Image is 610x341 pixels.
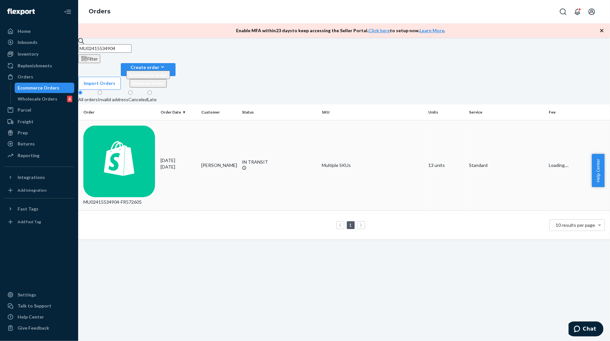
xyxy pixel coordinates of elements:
span: Ecommerce order [129,72,167,77]
div: Home [18,28,31,34]
p: Enable MFA within 23 days to keep accessing the Seller Portal. to setup now. . [236,27,446,34]
p: Standard [469,162,544,169]
div: Customer [201,109,237,115]
span: 10 results per page [556,222,595,228]
button: Help Center [592,154,604,187]
th: Service [466,104,546,120]
a: Add Fast Tag [4,217,74,227]
div: Prep [18,130,28,136]
a: Reporting [4,150,74,161]
div: Orders [18,74,33,80]
button: Ecommerce order [126,71,170,79]
th: Fee [546,104,610,120]
div: Talk to Support [18,303,51,309]
a: Parcel [4,105,74,115]
div: Fast Tags [18,206,38,212]
div: Reporting [18,152,39,159]
a: Learn More [420,28,445,33]
div: 6 [67,96,72,102]
input: Late [148,90,152,95]
div: Replenishments [18,62,52,69]
a: Page 1 is your current page [348,222,353,228]
td: [PERSON_NAME] [199,120,239,211]
div: Canceled [128,96,148,103]
img: Flexport logo [7,8,35,15]
th: Units [426,104,466,120]
a: Click here [369,28,390,33]
input: Search orders [78,44,132,53]
div: Give Feedback [18,325,49,331]
a: Inventory [4,49,74,59]
div: Inbounds [18,39,37,46]
div: Inventory [18,51,38,57]
button: Integrations [4,172,74,183]
td: Multiple SKUs [319,120,426,211]
a: Settings [4,290,74,300]
button: Fast Tags [4,204,74,214]
a: Add Integration [4,185,74,196]
button: Open account menu [585,5,598,18]
p: [DATE] [161,164,196,170]
a: Freight [4,116,74,127]
input: Invalid address [98,90,102,95]
a: Help Center [4,312,74,322]
button: Filter [78,54,100,63]
a: Replenishments [4,61,74,71]
div: Parcel [18,107,31,113]
td: 13 units [426,120,466,211]
div: Create order [126,64,170,71]
div: IN TRANSIT [242,159,317,165]
button: Create orderEcommerce orderRemoval order [121,63,176,76]
div: [DATE] [161,157,196,170]
button: Removal order [130,79,167,88]
button: Close Navigation [61,5,74,18]
div: Help Center [18,314,44,320]
input: All orders [78,90,82,95]
a: Inbounds [4,37,74,48]
div: Late [148,96,157,103]
input: Canceled [128,90,133,95]
button: Talk to Support [4,301,74,311]
div: Returns [18,141,35,147]
div: Invalid address [98,96,128,103]
td: Loading.... [546,120,610,211]
a: Orders [4,72,74,82]
th: Status [239,104,319,120]
th: Order Date [158,104,199,120]
div: Add Fast Tag [18,219,41,225]
a: Prep [4,128,74,138]
div: Settings [18,292,36,298]
button: Open notifications [571,5,584,18]
button: Import Orders [78,77,121,90]
div: All orders [78,96,98,103]
a: Returns [4,139,74,149]
span: Removal order [132,80,164,86]
div: Wholesale Orders [18,96,58,102]
div: Freight [18,118,34,125]
a: Orders [89,8,110,15]
div: MU02415534904-FR572605 [83,126,155,206]
a: Ecommerce Orders [15,83,75,93]
button: Give Feedback [4,323,74,333]
iframe: Opens a widget where you can chat to one of our agents [569,321,603,338]
div: Add Integration [18,187,47,193]
div: Ecommerce Orders [18,85,60,91]
div: Filter [81,55,98,62]
a: Wholesale Orders6 [15,94,75,104]
ol: breadcrumbs [83,2,116,21]
th: Order [78,104,158,120]
th: SKU [319,104,426,120]
button: Open Search Box [557,5,570,18]
a: Home [4,26,74,36]
div: Integrations [18,174,45,181]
